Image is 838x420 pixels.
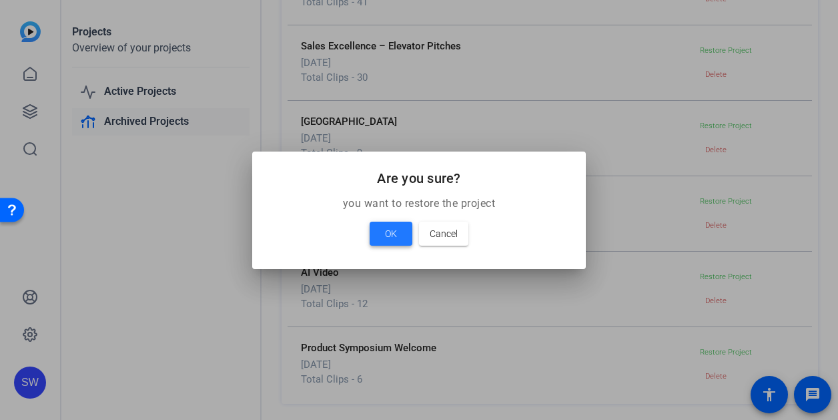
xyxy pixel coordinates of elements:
[419,222,468,246] button: Cancel
[268,168,570,189] h2: Are you sure?
[430,226,458,242] span: Cancel
[385,226,397,242] span: OK
[268,196,570,212] p: you want to restore the project
[370,222,412,246] button: OK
